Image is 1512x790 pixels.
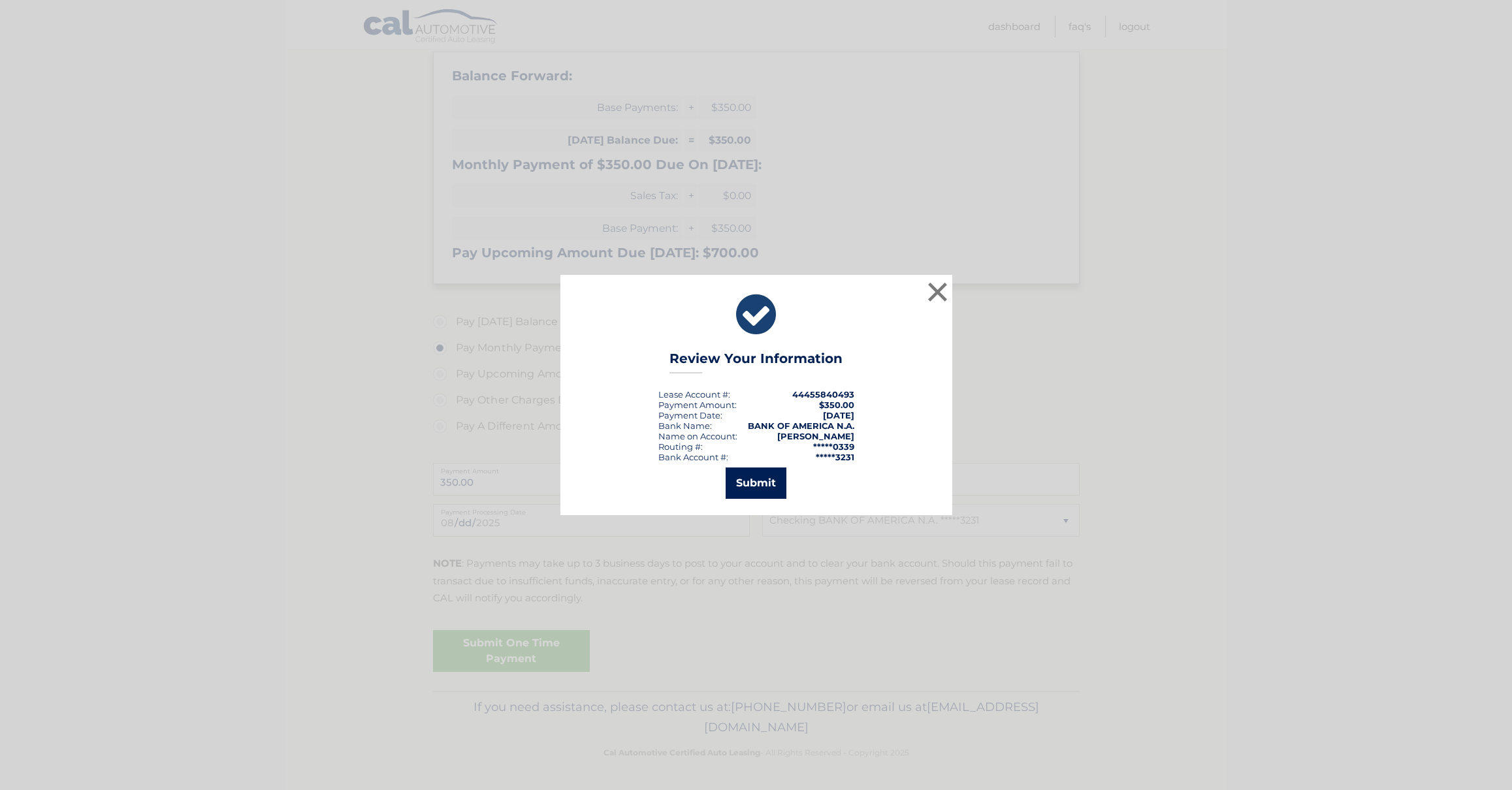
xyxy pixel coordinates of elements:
div: Name on Account: [658,431,737,441]
strong: 44455840493 [792,389,854,400]
div: Payment Amount: [658,400,737,410]
button: Submit [726,467,786,499]
strong: [PERSON_NAME] [777,431,854,441]
strong: BANK OF AMERICA N.A. [748,420,854,431]
button: × [925,279,951,305]
span: [DATE] [823,410,854,420]
div: Routing #: [658,441,703,452]
span: $350.00 [819,400,854,410]
div: Lease Account #: [658,389,730,400]
div: Bank Account #: [658,452,728,462]
div: : [658,410,722,420]
span: Payment Date [658,410,720,420]
div: Bank Name: [658,420,712,431]
h3: Review Your Information [669,351,843,373]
